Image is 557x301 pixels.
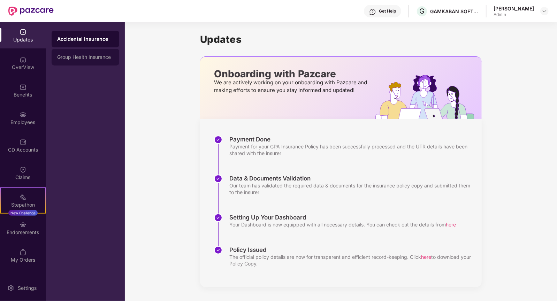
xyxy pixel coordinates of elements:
div: Data & Documents Validation [229,175,475,182]
div: Stepathon [1,201,45,208]
span: G [419,7,425,15]
img: svg+xml;base64,PHN2ZyBpZD0iU3RlcC1Eb25lLTMyeDMyIiB4bWxucz0iaHR0cDovL3d3dy53My5vcmcvMjAwMC9zdmciIH... [214,214,222,222]
img: svg+xml;base64,PHN2ZyBpZD0iQ2xhaW0iIHhtbG5zPSJodHRwOi8vd3d3LnczLm9yZy8yMDAwL3N2ZyIgd2lkdGg9IjIwIi... [20,166,26,173]
div: [PERSON_NAME] [494,5,534,12]
span: here [421,254,431,260]
div: Accidental Insurance [57,36,114,43]
img: New Pazcare Logo [8,7,54,16]
img: svg+xml;base64,PHN2ZyBpZD0iU3RlcC1Eb25lLTMyeDMyIiB4bWxucz0iaHR0cDovL3d3dy53My5vcmcvMjAwMC9zdmciIH... [214,136,222,144]
p: Onboarding with Pazcare [214,71,369,77]
img: svg+xml;base64,PHN2ZyBpZD0iSGVscC0zMngzMiIgeG1sbnM9Imh0dHA6Ly93d3cudzMub3JnLzIwMDAvc3ZnIiB3aWR0aD... [369,8,376,15]
div: Your Dashboard is now equipped with all necessary details. You can check out the details from [229,221,456,228]
div: Our team has validated the required data & documents for the insurance policy copy and submitted ... [229,182,475,195]
div: The official policy details are now for transparent and efficient record-keeping. Click to downlo... [229,254,475,267]
img: svg+xml;base64,PHN2ZyBpZD0iQ0RfQWNjb3VudHMiIGRhdGEtbmFtZT0iQ0QgQWNjb3VudHMiIHhtbG5zPSJodHRwOi8vd3... [20,139,26,146]
img: svg+xml;base64,PHN2ZyBpZD0iU2V0dGluZy0yMHgyMCIgeG1sbnM9Imh0dHA6Ly93d3cudzMub3JnLzIwMDAvc3ZnIiB3aW... [7,285,14,292]
h1: Updates [200,33,482,45]
div: Group Health Insurance [57,54,114,60]
img: svg+xml;base64,PHN2ZyBpZD0iU3RlcC1Eb25lLTMyeDMyIiB4bWxucz0iaHR0cDovL3d3dy53My5vcmcvMjAwMC9zdmciIH... [214,246,222,254]
div: Get Help [379,8,396,14]
div: Payment for your GPA Insurance Policy has been successfully processed and the UTR details have be... [229,143,475,156]
p: We are actively working on your onboarding with Pazcare and making efforts to ensure you stay inf... [214,79,369,94]
img: svg+xml;base64,PHN2ZyBpZD0iTXlfT3JkZXJzIiBkYXRhLW5hbWU9Ik15IE9yZGVycyIgeG1sbnM9Imh0dHA6Ly93d3cudz... [20,249,26,256]
div: GAMKABAN SOFTWARE PRIVATE LIMITED [430,8,479,15]
img: svg+xml;base64,PHN2ZyBpZD0iQmVuZWZpdHMiIHhtbG5zPSJodHRwOi8vd3d3LnczLm9yZy8yMDAwL3N2ZyIgd2lkdGg9Ij... [20,84,26,91]
img: svg+xml;base64,PHN2ZyBpZD0iSG9tZSIgeG1sbnM9Imh0dHA6Ly93d3cudzMub3JnLzIwMDAvc3ZnIiB3aWR0aD0iMjAiIG... [20,56,26,63]
img: svg+xml;base64,PHN2ZyBpZD0iU3RlcC1Eb25lLTMyeDMyIiB4bWxucz0iaHR0cDovL3d3dy53My5vcmcvMjAwMC9zdmciIH... [214,175,222,183]
img: svg+xml;base64,PHN2ZyBpZD0iRW5kb3JzZW1lbnRzIiB4bWxucz0iaHR0cDovL3d3dy53My5vcmcvMjAwMC9zdmciIHdpZH... [20,221,26,228]
img: svg+xml;base64,PHN2ZyBpZD0iRHJvcGRvd24tMzJ4MzIiIHhtbG5zPSJodHRwOi8vd3d3LnczLm9yZy8yMDAwL3N2ZyIgd2... [542,8,547,14]
div: Admin [494,12,534,17]
div: Setting Up Your Dashboard [229,214,456,221]
div: Settings [16,285,39,292]
img: svg+xml;base64,PHN2ZyBpZD0iVXBkYXRlZCIgeG1sbnM9Imh0dHA6Ly93d3cudzMub3JnLzIwMDAvc3ZnIiB3aWR0aD0iMj... [20,29,26,36]
div: Payment Done [229,136,475,143]
div: New Challenge [8,210,38,216]
img: svg+xml;base64,PHN2ZyBpZD0iRW1wbG95ZWVzIiB4bWxucz0iaHR0cDovL3d3dy53My5vcmcvMjAwMC9zdmciIHdpZHRoPS... [20,111,26,118]
div: Policy Issued [229,246,475,254]
span: here [446,222,456,227]
img: svg+xml;base64,PHN2ZyB4bWxucz0iaHR0cDovL3d3dy53My5vcmcvMjAwMC9zdmciIHdpZHRoPSIyMSIgaGVpZ2h0PSIyMC... [20,194,26,201]
img: hrOnboarding [375,75,482,119]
